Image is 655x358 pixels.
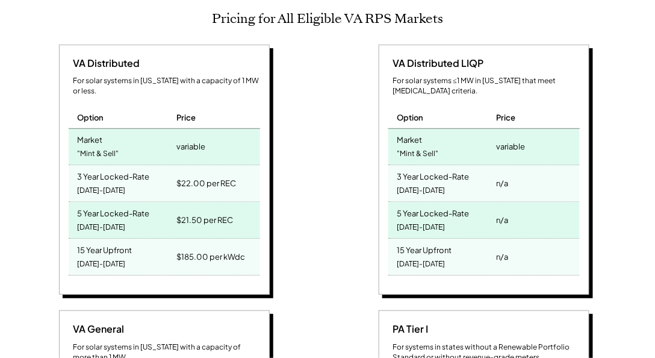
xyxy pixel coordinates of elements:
div: n/a [496,175,508,192]
div: 3 Year Locked-Rate [78,169,150,183]
div: PA Tier I [388,323,429,336]
div: [DATE]-[DATE] [397,183,445,199]
div: 5 Year Locked-Rate [78,206,150,219]
div: variable [176,139,205,155]
div: 15 Year Upfront [78,242,132,256]
h2: Pricing for All Eligible VA RPS Markets [212,11,443,27]
div: Price [176,113,196,124]
div: n/a [496,249,508,266]
div: $21.50 per REC [176,212,233,229]
div: 3 Year Locked-Rate [397,169,470,183]
div: Option [397,113,424,124]
div: VA Distributed [69,57,140,71]
div: Market [397,132,423,146]
div: For solar systems in [US_STATE] with a capacity of 1 MW or less. [73,77,260,97]
div: "Mint & Sell" [397,146,439,163]
div: [DATE]-[DATE] [78,257,126,273]
div: [DATE]-[DATE] [397,257,445,273]
div: VA Distributed LIQP [388,57,484,71]
div: For solar systems ≤1 MW in [US_STATE] that meet [MEDICAL_DATA] criteria. [393,77,580,97]
div: [DATE]-[DATE] [78,220,126,236]
div: n/a [496,212,508,229]
div: [DATE]-[DATE] [78,183,126,199]
div: variable [496,139,525,155]
div: $22.00 per REC [176,175,236,192]
div: $185.00 per kWdc [176,249,245,266]
div: Option [78,113,104,124]
div: VA General [69,323,125,336]
div: Market [78,132,103,146]
div: Price [496,113,515,124]
div: [DATE]-[DATE] [397,220,445,236]
div: 5 Year Locked-Rate [397,206,470,219]
div: "Mint & Sell" [78,146,119,163]
div: 15 Year Upfront [397,242,452,256]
